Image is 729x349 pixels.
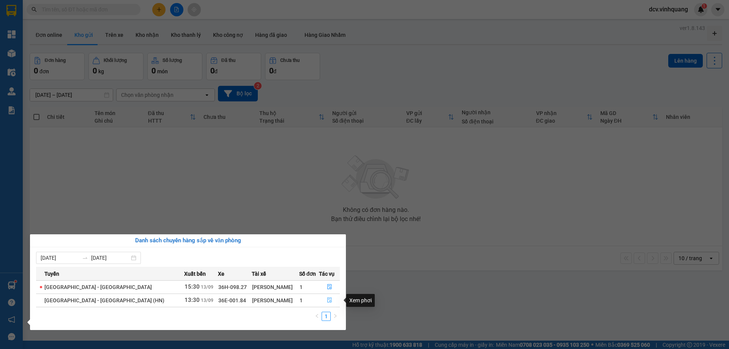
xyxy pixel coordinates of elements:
div: [PERSON_NAME] [252,296,299,305]
span: to [82,255,88,261]
span: Xuất bến [184,270,206,278]
button: right [331,312,340,321]
span: Số đơn [299,270,316,278]
span: Xe [218,270,224,278]
span: 36E-001.84 [218,297,246,303]
span: [GEOGRAPHIC_DATA] - [GEOGRAPHIC_DATA] (HN) [44,297,164,303]
li: Next Page [331,312,340,321]
span: swap-right [82,255,88,261]
button: left [312,312,322,321]
span: Tuyến [44,270,59,278]
span: 1 [300,284,303,290]
span: file-done [327,284,332,290]
li: 1 [322,312,331,321]
span: 36H-098.27 [218,284,247,290]
li: Previous Page [312,312,322,321]
span: 13/09 [201,284,213,290]
span: Tài xế [252,270,266,278]
span: left [315,314,319,318]
div: [PERSON_NAME] [252,283,299,291]
button: file-done [319,281,339,293]
span: Tác vụ [319,270,335,278]
span: 13/09 [201,298,213,303]
button: file-done [319,294,339,306]
a: 1 [322,312,330,321]
span: 15:30 [185,283,200,290]
span: 13:30 [185,297,200,303]
span: [GEOGRAPHIC_DATA] - [GEOGRAPHIC_DATA] [44,284,152,290]
input: Từ ngày [41,254,79,262]
div: Danh sách chuyến hàng sắp về văn phòng [36,236,340,245]
input: Đến ngày [91,254,129,262]
span: right [333,314,338,318]
span: 1 [300,297,303,303]
span: file-done [327,297,332,303]
div: Xem phơi [346,294,375,307]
